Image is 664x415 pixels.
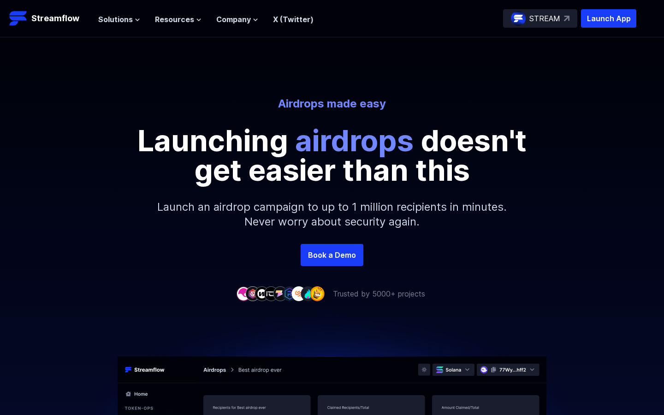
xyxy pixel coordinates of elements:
[216,14,251,25] span: Company
[98,14,133,25] span: Solutions
[529,13,560,24] p: STREAM
[9,9,89,28] a: Streamflow
[282,286,297,301] img: company-6
[9,9,28,28] img: Streamflow Logo
[503,9,577,28] a: STREAM
[581,9,636,28] button: Launch App
[273,15,314,24] a: X (Twitter)
[255,286,269,301] img: company-3
[273,286,288,301] img: company-5
[511,11,526,26] img: streamflow-logo-circle.png
[301,286,315,301] img: company-8
[98,14,140,25] button: Solutions
[245,286,260,301] img: company-2
[31,12,79,25] p: Streamflow
[77,96,587,111] p: Airdrops made easy
[134,185,530,244] p: Launch an airdrop campaign to up to 1 million recipients in minutes. Never worry about security a...
[310,286,325,301] img: company-9
[155,14,202,25] button: Resources
[295,123,414,158] span: airdrops
[291,286,306,301] img: company-7
[564,16,569,21] img: top-right-arrow.svg
[155,14,194,25] span: Resources
[333,288,425,299] p: Trusted by 5000+ projects
[264,286,279,301] img: company-4
[236,286,251,301] img: company-1
[216,14,258,25] button: Company
[301,244,363,266] a: Book a Demo
[125,126,539,185] p: Launching doesn't get easier than this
